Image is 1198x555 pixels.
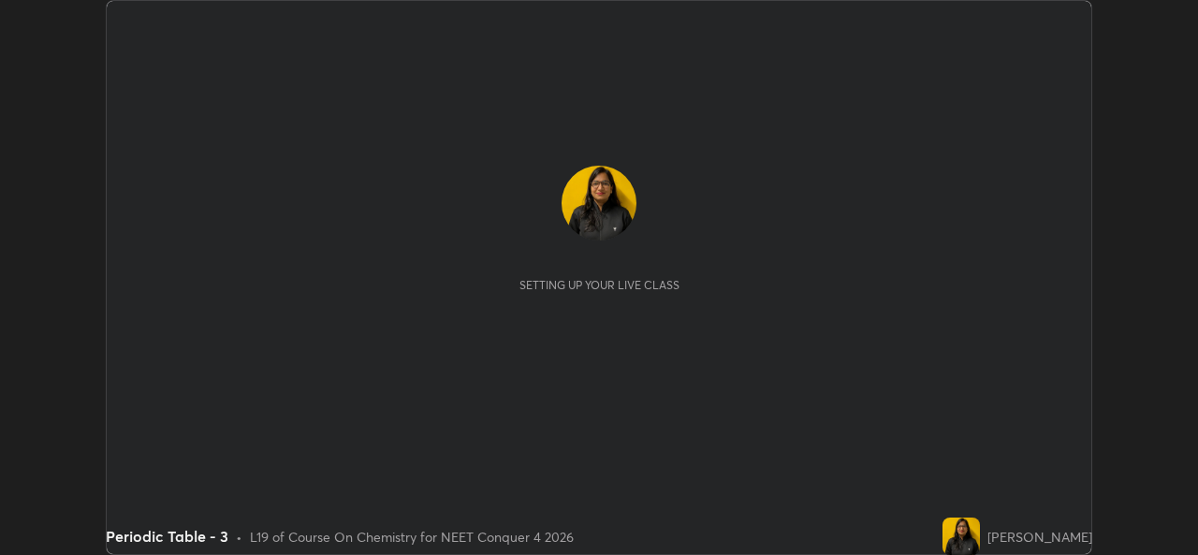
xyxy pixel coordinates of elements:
div: [PERSON_NAME] [987,527,1092,547]
img: 5601c98580164add983b3da7b044abd6.jpg [942,518,980,555]
div: • [236,527,242,547]
div: Periodic Table - 3 [106,525,228,548]
img: 5601c98580164add983b3da7b044abd6.jpg [562,166,636,241]
div: Setting up your live class [519,278,679,292]
div: L19 of Course On Chemistry for NEET Conquer 4 2026 [250,527,574,547]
